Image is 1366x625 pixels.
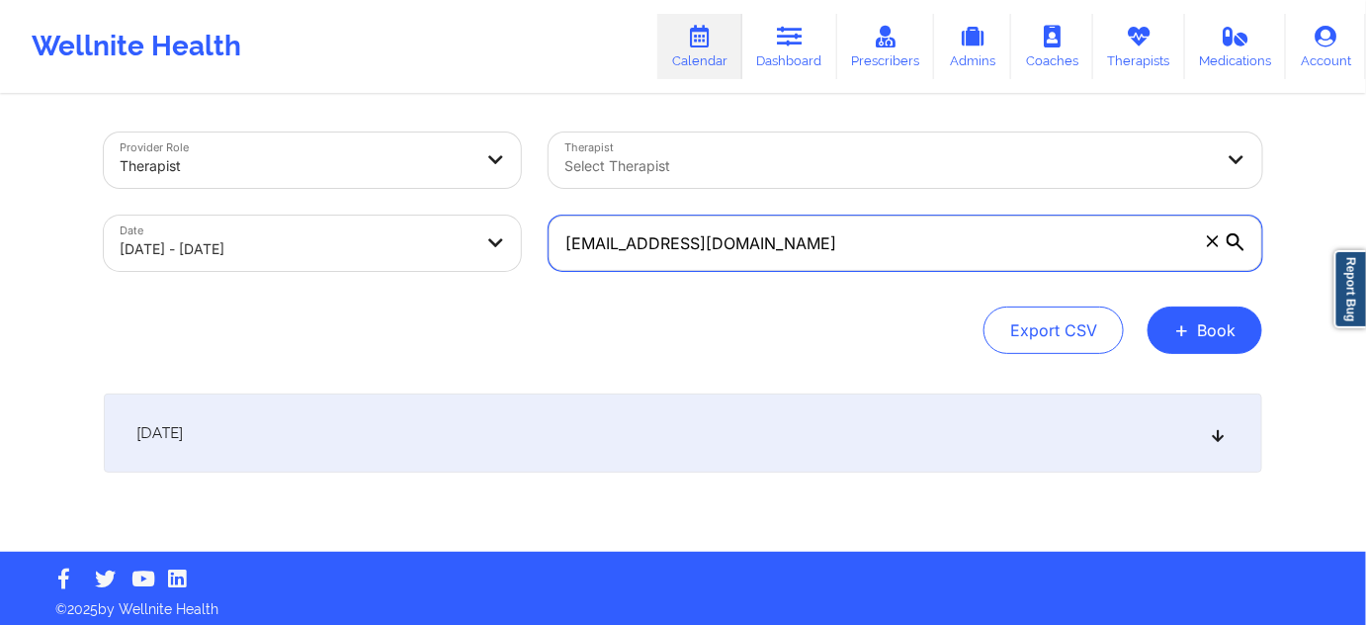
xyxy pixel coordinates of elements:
a: Therapists [1093,14,1185,79]
a: Report Bug [1334,250,1366,328]
a: Account [1286,14,1366,79]
input: Search by patient email [549,216,1262,271]
button: +Book [1148,307,1262,354]
a: Medications [1185,14,1287,79]
a: Admins [934,14,1011,79]
span: + [1174,324,1189,335]
a: Prescribers [837,14,935,79]
a: Calendar [657,14,742,79]
div: Therapist [120,144,471,188]
a: Dashboard [742,14,837,79]
button: Export CSV [983,307,1124,354]
div: [DATE] - [DATE] [120,227,471,271]
p: © 2025 by Wellnite Health [42,585,1324,619]
a: Coaches [1011,14,1093,79]
span: [DATE] [136,423,183,443]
